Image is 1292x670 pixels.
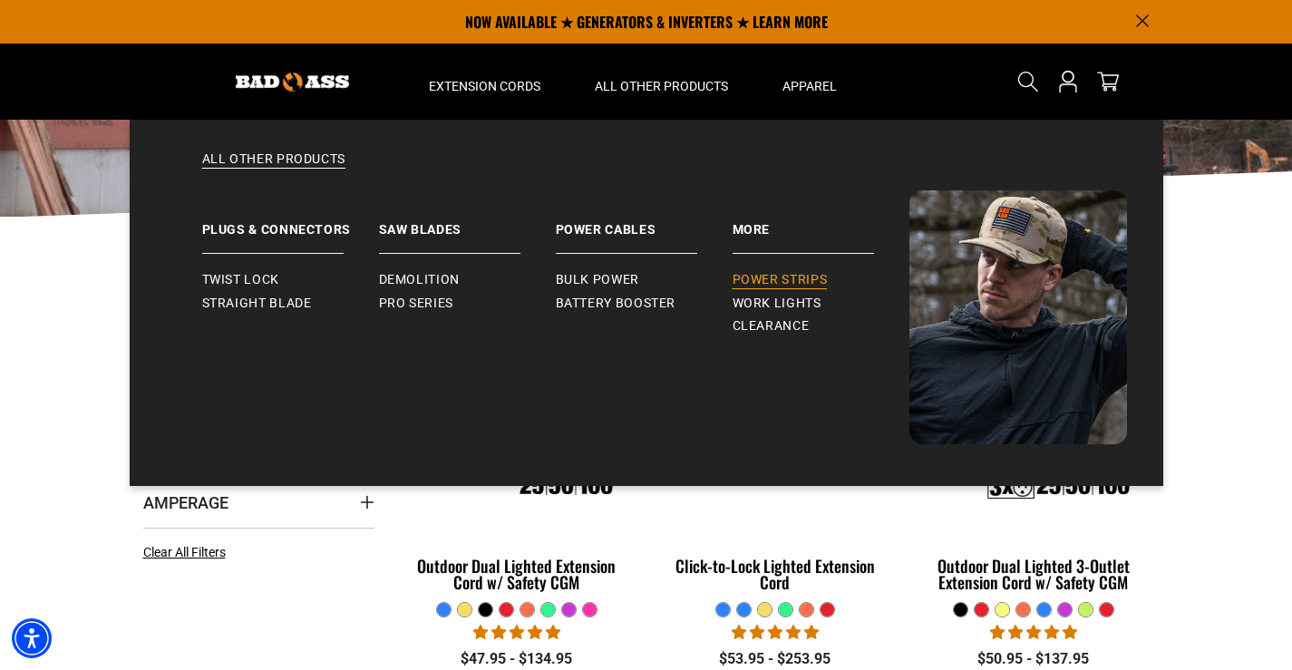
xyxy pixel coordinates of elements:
[379,272,460,288] span: Demolition
[143,492,228,513] span: Amperage
[733,315,909,338] a: Clearance
[402,558,633,590] div: Outdoor Dual Lighted Extension Cord w/ Safety CGM
[733,268,909,292] a: Power Strips
[733,296,821,312] span: Work Lights
[556,272,639,288] span: Bulk Power
[755,44,864,120] summary: Apparel
[1014,67,1043,96] summary: Search
[909,190,1127,444] img: Bad Ass Extension Cords
[1054,44,1083,120] a: Open this option
[236,73,349,92] img: Bad Ass Extension Cords
[990,624,1077,641] span: 4.80 stars
[733,318,810,335] span: Clearance
[918,648,1149,670] div: $50.95 - $137.95
[402,44,568,120] summary: Extension Cords
[402,648,633,670] div: $47.95 - $134.95
[379,268,556,292] a: Demolition
[143,477,374,528] summary: Amperage
[659,648,890,670] div: $53.95 - $253.95
[473,624,560,641] span: 4.81 stars
[568,44,755,120] summary: All Other Products
[143,543,233,562] a: Clear All Filters
[556,296,676,312] span: Battery Booster
[918,558,1149,590] div: Outdoor Dual Lighted 3-Outlet Extension Cord w/ Safety CGM
[379,190,556,254] a: Saw Blades
[202,292,379,316] a: Straight Blade
[379,296,453,312] span: Pro Series
[166,151,1127,190] a: All Other Products
[379,292,556,316] a: Pro Series
[733,272,828,288] span: Power Strips
[12,618,52,658] div: Accessibility Menu
[556,292,733,316] a: Battery Booster
[202,268,379,292] a: Twist Lock
[733,190,909,254] a: Battery Booster More Power Strips
[143,545,226,559] span: Clear All Filters
[733,292,909,316] a: Work Lights
[202,272,279,288] span: Twist Lock
[429,78,540,94] span: Extension Cords
[659,558,890,590] div: Click-to-Lock Lighted Extension Cord
[1093,71,1122,92] a: cart
[202,296,312,312] span: Straight Blade
[556,268,733,292] a: Bulk Power
[595,78,728,94] span: All Other Products
[782,78,837,94] span: Apparel
[556,190,733,254] a: Power Cables
[202,190,379,254] a: Plugs & Connectors
[732,624,819,641] span: 4.87 stars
